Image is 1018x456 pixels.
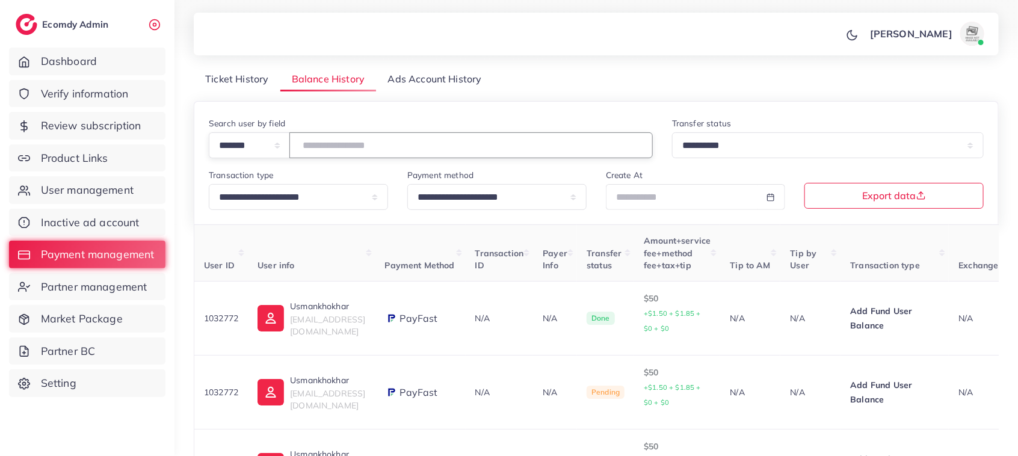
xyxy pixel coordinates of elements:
[41,247,155,262] span: Payment management
[475,313,490,324] span: N/A
[290,314,365,337] span: [EMAIL_ADDRESS][DOMAIN_NAME]
[587,312,615,325] span: Done
[9,369,165,397] a: Setting
[9,241,165,268] a: Payment management
[850,378,939,407] p: Add Fund User Balance
[204,260,235,271] span: User ID
[204,311,238,325] p: 1032772
[958,387,973,398] span: N/A
[543,248,567,271] span: Payer Info
[644,235,711,271] span: Amount+service fee+method fee+tax+tip
[41,375,76,391] span: Setting
[42,19,111,30] h2: Ecomdy Admin
[385,312,397,324] img: payment
[850,304,939,333] p: Add Fund User Balance
[587,248,622,271] span: Transfer status
[730,385,771,399] p: N/A
[644,309,701,333] small: +$1.50 + $1.85 + $0 + $0
[958,260,998,271] span: Exchange
[290,373,365,387] p: Usmankhokhar
[9,80,165,108] a: Verify information
[385,260,455,271] span: Payment Method
[41,118,141,134] span: Review subscription
[209,169,274,181] label: Transaction type
[9,48,165,75] a: Dashboard
[863,191,926,200] span: Export data
[16,14,111,35] a: logoEcomdy Admin
[730,260,770,271] span: Tip to AM
[204,385,238,399] p: 1032772
[385,386,397,398] img: payment
[9,209,165,236] a: Inactive ad account
[606,169,643,181] label: Create At
[790,248,816,271] span: Tip by User
[958,313,973,324] span: N/A
[9,305,165,333] a: Market Package
[41,54,97,69] span: Dashboard
[407,169,474,181] label: Payment method
[960,22,984,46] img: avatar
[41,150,108,166] span: Product Links
[9,337,165,365] a: Partner BC
[9,144,165,172] a: Product Links
[41,215,140,230] span: Inactive ad account
[9,176,165,204] a: User management
[850,260,920,271] span: Transaction type
[672,117,731,129] label: Transfer status
[543,311,567,325] p: N/A
[790,311,831,325] p: N/A
[400,386,438,399] span: PayFast
[870,26,952,41] p: [PERSON_NAME]
[388,72,482,86] span: Ads Account History
[205,72,268,86] span: Ticket History
[790,385,831,399] p: N/A
[644,291,711,336] p: $50
[863,22,989,46] a: [PERSON_NAME]avatar
[290,388,365,411] span: [EMAIL_ADDRESS][DOMAIN_NAME]
[16,14,37,35] img: logo
[258,379,284,405] img: ic-user-info.36bf1079.svg
[543,385,567,399] p: N/A
[41,279,147,295] span: Partner management
[804,183,984,209] button: Export data
[587,386,625,399] span: Pending
[475,387,490,398] span: N/A
[258,305,284,331] img: ic-user-info.36bf1079.svg
[400,312,438,325] span: PayFast
[258,260,294,271] span: User info
[644,365,711,410] p: $50
[730,311,771,325] p: N/A
[292,72,365,86] span: Balance History
[475,248,524,271] span: Transaction ID
[290,299,365,313] p: Usmankhokhar
[9,273,165,301] a: Partner management
[9,112,165,140] a: Review subscription
[209,117,285,129] label: Search user by field
[41,182,134,198] span: User management
[41,86,129,102] span: Verify information
[41,344,96,359] span: Partner BC
[41,311,123,327] span: Market Package
[644,383,701,407] small: +$1.50 + $1.85 + $0 + $0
